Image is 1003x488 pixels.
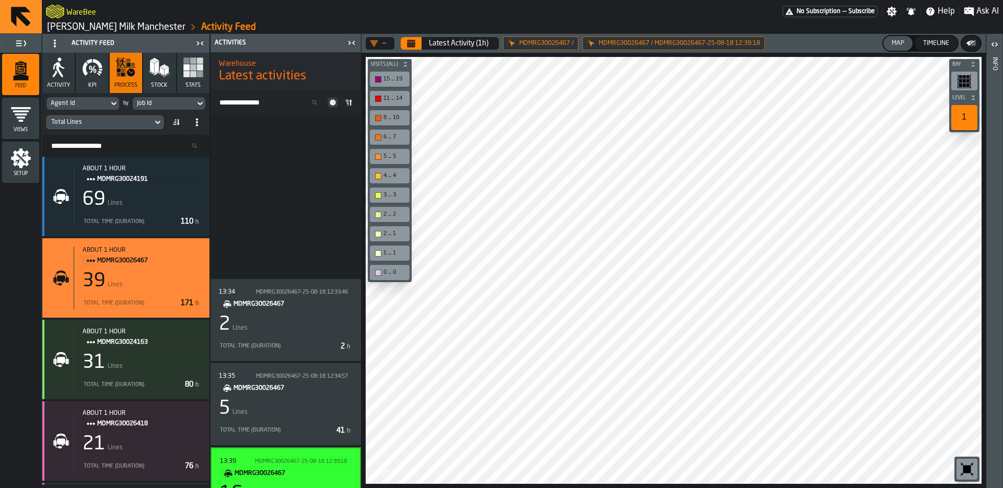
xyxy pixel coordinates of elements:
div: stat- [42,401,209,481]
button: Select date range Select date range [401,37,422,50]
div: Total Time (Duration) [83,300,177,307]
span: MDMRG30024191 [97,173,193,185]
div: button-toolbar-undefined [368,185,412,205]
div: StatList-item-Total Time (Duration) [83,296,201,309]
div: about 1 hour [83,247,201,254]
label: button-toggle-Notifications [902,6,920,17]
div: stat- [42,157,209,236]
div: Map [888,40,908,47]
div: button-toolbar-undefined [368,69,412,89]
div: stat- [42,320,209,399]
span: MDMRG30026467 [234,382,344,394]
button: Select date range [423,33,495,54]
div: stat- [211,279,361,361]
div: 1 [951,105,977,130]
span: 110 [181,218,201,225]
div: Hide filter [508,39,516,48]
div: button-toolbar-undefined [368,224,412,243]
div: 31 [83,352,106,373]
div: Start: 8/18/2025, 1:30:16 PM - End: 8/18/2025, 2:27:27 PM [83,247,201,254]
span: MDMRG30026467 [97,255,193,266]
span: 171 [181,299,201,307]
span: Views [2,127,39,133]
label: button-toggle-Settings [882,6,901,17]
div: Title [83,247,201,266]
span: h [195,382,199,388]
div: Title [219,371,353,394]
div: MDMRG30026467-25-08-18 12:33:46 [256,289,348,296]
div: 2 [219,314,230,335]
div: Total Time (Duration) [219,343,336,350]
div: DropdownMenuValue-eventsCount [46,115,164,129]
button: button- [368,59,412,69]
div: Start: 8/18/2025, 1:31:37 PM - End: 8/18/2025, 1:53:40 PM [83,328,201,335]
div: 5 ... 5 [383,153,406,160]
span: Lines [108,363,123,370]
span: 80 [185,381,201,388]
span: No Subscription [797,8,841,15]
span: MDMRG30026467 / [519,40,574,47]
div: 2 ... 1 [383,230,406,237]
div: stat- [42,238,209,318]
div: Title [83,328,201,348]
div: 15 ... 19 [383,76,406,83]
div: about 1 hour [83,328,201,335]
div: Total Time (Duration) [83,381,181,388]
span: MDMRG30026467 [235,468,343,479]
div: DropdownMenuValue-jobId [137,100,191,107]
div: 4 ... 4 [372,170,407,181]
div: 13:35 [219,373,249,380]
div: Start: 8/18/2025, 1:30:46 PM - End: 8/18/2025, 2:26:41 PM [83,410,201,417]
div: 5 [219,398,230,419]
div: 2 ... 1 [372,228,407,239]
div: Total Time (Duration) [83,218,177,225]
span: 41 [336,427,353,434]
span: 2 [341,343,353,350]
div: button-toolbar-undefined [949,69,979,92]
span: MDMRG30026418 [97,418,193,429]
div: 15 ... 19 [372,74,407,85]
div: Start: 8/18/2025, 1:39:50 PM - End: 8/18/2025, 1:47:04 PM [220,457,352,467]
div: 13:34 [219,288,249,296]
div: by [123,101,129,107]
span: Lines [232,324,248,332]
div: DropdownMenuValue-eventsCount [51,119,148,126]
label: button-toggle-Close me [193,37,207,50]
button: button-Timeline [915,36,958,51]
div: 3 ... 3 [383,192,406,199]
span: Lines [108,200,123,207]
div: button-toolbar-undefined [949,103,979,132]
span: Help [938,5,955,18]
span: — [843,8,846,15]
span: h [195,300,199,307]
div: StatList-item-Total Time (Duration) [83,214,201,228]
div: 1 ... 1 [383,250,406,257]
div: stat- [211,363,361,445]
div: Title [220,457,352,479]
div: 3 ... 3 [372,190,407,201]
button: button- [962,36,981,51]
div: DropdownMenuValue-agentId [46,97,119,110]
div: StatList-item-Total Time (Duration) [83,459,201,472]
div: 6 ... 7 [383,134,406,141]
a: logo-header [46,2,64,21]
span: Level [950,95,968,101]
span: Lines [108,444,123,451]
span: Lines [108,281,123,288]
label: button-toggle-Close me [344,37,359,49]
div: 21 [83,434,106,455]
div: Menu Subscription [783,6,878,17]
div: button-toolbar-undefined [368,263,412,282]
li: menu Setup [2,142,39,183]
div: Start: 8/18/2025, 1:34:01 PM - End: 8/18/2025, 1:34:15 PM [219,287,353,297]
span: Stats [185,82,201,89]
div: 1 ... 1 [372,248,407,259]
div: 6 ... 7 [372,132,407,143]
div: Start: 8/18/2025, 1:35:58 PM - End: 8/18/2025, 1:37:24 PM [219,371,353,381]
div: Activity Feed [44,35,193,52]
header: Activities [211,34,361,52]
div: 13:39 [220,458,248,465]
div: DropdownMenuValue- [370,39,386,48]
